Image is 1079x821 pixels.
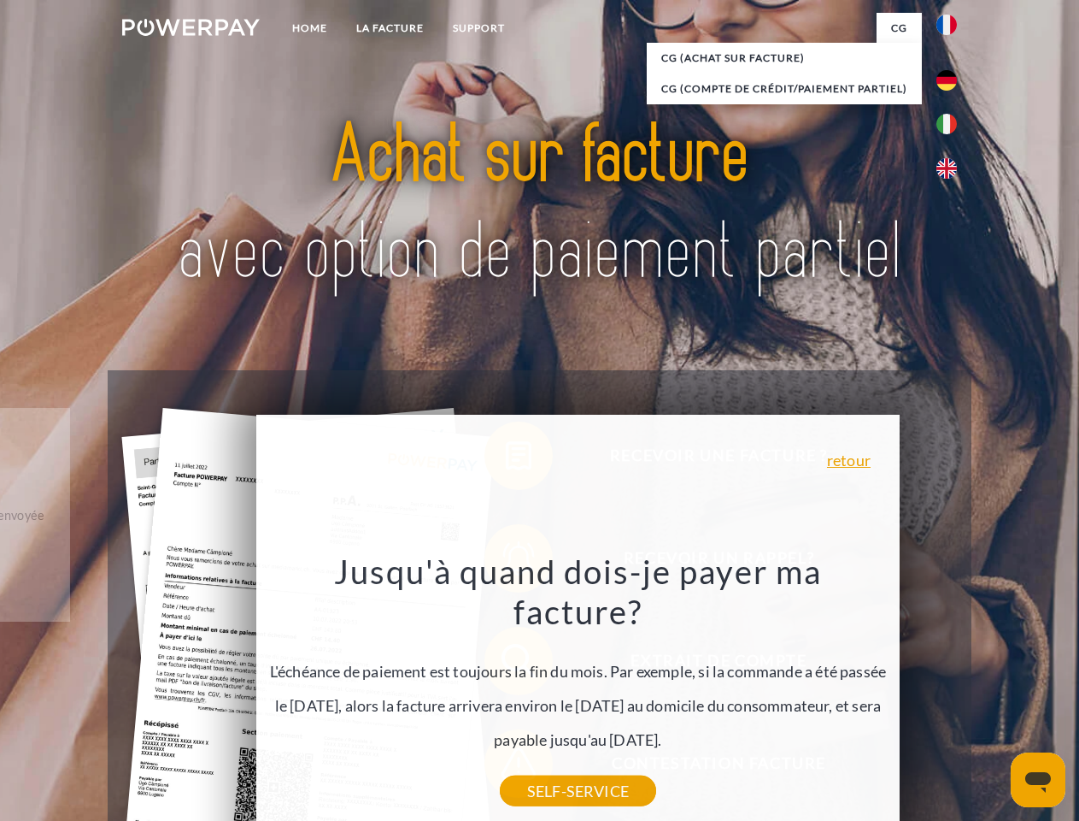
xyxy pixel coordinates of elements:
img: de [936,70,957,91]
div: L'échéance de paiement est toujours la fin du mois. Par exemple, si la commande a été passée le [... [267,551,890,791]
img: title-powerpay_fr.svg [163,82,916,328]
a: Support [438,13,519,44]
img: en [936,158,957,179]
img: it [936,114,957,134]
img: fr [936,15,957,35]
a: CG (achat sur facture) [647,43,922,74]
a: SELF-SERVICE [500,776,656,806]
a: LA FACTURE [342,13,438,44]
a: CG [877,13,922,44]
iframe: Bouton de lancement de la fenêtre de messagerie [1011,753,1065,807]
a: CG (Compte de crédit/paiement partiel) [647,74,922,104]
a: retour [827,452,871,468]
img: logo-powerpay-white.svg [122,19,260,36]
h3: Jusqu'à quand dois-je payer ma facture? [267,551,890,633]
a: Home [278,13,342,44]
